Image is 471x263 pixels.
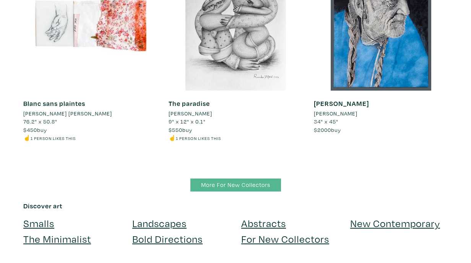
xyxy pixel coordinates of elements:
li: [PERSON_NAME] [PERSON_NAME] [23,109,112,118]
a: For New Collectors [241,232,329,245]
span: buy [314,126,341,133]
li: ☝️ [23,134,157,142]
span: $550 [169,126,182,133]
a: [PERSON_NAME] [314,99,369,108]
li: [PERSON_NAME] [169,109,212,118]
a: [PERSON_NAME] [169,109,302,118]
li: [PERSON_NAME] [314,109,357,118]
a: More For New Collectors [190,179,281,192]
a: Blanc sans plaintes [23,99,85,108]
a: Bold Directions [132,232,203,245]
span: 76.2" x 50.8" [23,118,57,125]
a: Abstracts [241,216,286,230]
small: 1 person likes this [176,135,221,141]
a: Smalls [23,216,54,230]
a: Landscapes [132,216,187,230]
a: New Contemporary [350,216,440,230]
a: The Minimalist [23,232,91,245]
small: 1 person likes this [31,135,76,141]
span: 9" x 12" x 0.1" [169,118,206,125]
a: [PERSON_NAME] [314,109,448,118]
a: [PERSON_NAME] [PERSON_NAME] [23,109,157,118]
span: buy [23,126,47,133]
span: $2000 [314,126,331,133]
span: 34" x 45" [314,118,338,125]
span: $450 [23,126,37,133]
li: ☝️ [169,134,302,142]
a: The paradise [169,99,210,108]
h6: Discover art [23,202,448,210]
span: buy [169,126,192,133]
